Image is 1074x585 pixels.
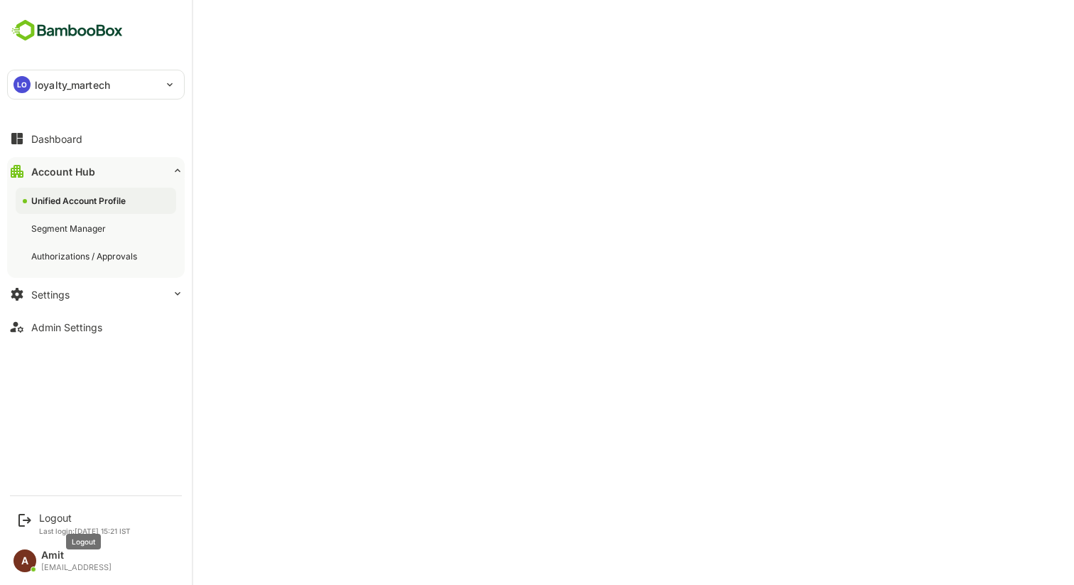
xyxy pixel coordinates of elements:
[31,321,102,333] div: Admin Settings
[31,222,109,235] div: Segment Manager
[41,563,112,572] div: [EMAIL_ADDRESS]
[8,70,184,99] div: LOloyalty_martech
[31,133,82,145] div: Dashboard
[7,124,185,153] button: Dashboard
[39,527,131,535] p: Last login: [DATE] 15:21 IST
[31,166,95,178] div: Account Hub
[35,77,110,92] p: loyalty_martech
[7,17,127,44] img: BambooboxFullLogoMark.5f36c76dfaba33ec1ec1367b70bb1252.svg
[39,512,131,524] div: Logout
[31,250,140,262] div: Authorizations / Approvals
[31,195,129,207] div: Unified Account Profile
[7,157,185,186] button: Account Hub
[7,313,185,341] button: Admin Settings
[41,549,112,562] div: Amit
[31,289,70,301] div: Settings
[13,549,36,572] div: A
[7,280,185,308] button: Settings
[13,76,31,93] div: LO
